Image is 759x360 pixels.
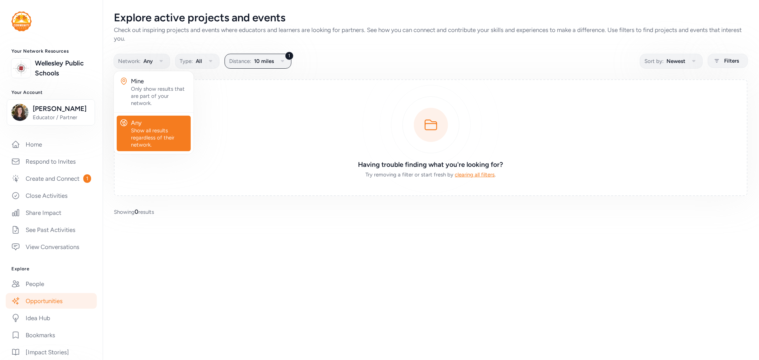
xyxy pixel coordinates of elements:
[131,118,188,127] div: Any
[6,222,97,238] a: See Past Activities
[6,239,97,255] a: View Conversations
[455,171,495,178] span: clearing all filters
[13,60,29,76] img: logo
[11,48,91,54] h3: Your Network Resources
[6,310,97,326] a: Idea Hub
[6,327,97,343] a: Bookmarks
[11,11,32,31] img: logo
[196,57,202,65] span: All
[254,57,274,65] span: 10 miles
[114,11,748,24] div: Explore active projects and events
[114,71,194,154] div: Network:Any
[180,57,193,65] span: Type:
[114,26,748,43] div: Check out inspiring projects and events where educators and learners are looking for partners. Se...
[11,90,91,95] h3: Your Account
[135,208,138,215] span: 0
[6,171,97,186] a: Create and Connect1
[11,266,91,272] h3: Explore
[6,188,97,203] a: Close Activities
[143,57,153,65] span: Any
[175,54,220,69] button: Type:All
[131,85,188,107] div: Only show results that are part of your network.
[6,293,97,309] a: Opportunities
[6,154,97,169] a: Respond to Invites
[666,57,685,65] span: Newest
[6,137,97,152] a: Home
[114,207,154,216] span: Showing results
[285,52,294,60] div: 1
[225,54,291,69] button: 1Distance:10 miles
[118,57,141,65] span: Network:
[724,57,739,65] span: Filters
[644,57,664,65] span: Sort by:
[7,99,95,126] button: [PERSON_NAME]Educator / Partner
[83,174,91,183] span: 1
[229,57,251,65] span: Distance:
[131,127,188,148] div: Show all results regardless of their network.
[114,54,170,69] button: Network:Any
[366,171,454,178] span: Try removing a filter or start fresh by
[33,104,90,114] span: [PERSON_NAME]
[6,276,97,292] a: People
[328,171,533,178] div: .
[35,58,91,78] a: Wellesley Public Schools
[131,77,188,85] div: Mine
[640,54,703,69] button: Sort by:Newest
[328,160,533,170] h3: Having trouble finding what you're looking for?
[6,344,97,360] a: [Impact Stories]
[33,114,90,121] span: Educator / Partner
[6,205,97,221] a: Share Impact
